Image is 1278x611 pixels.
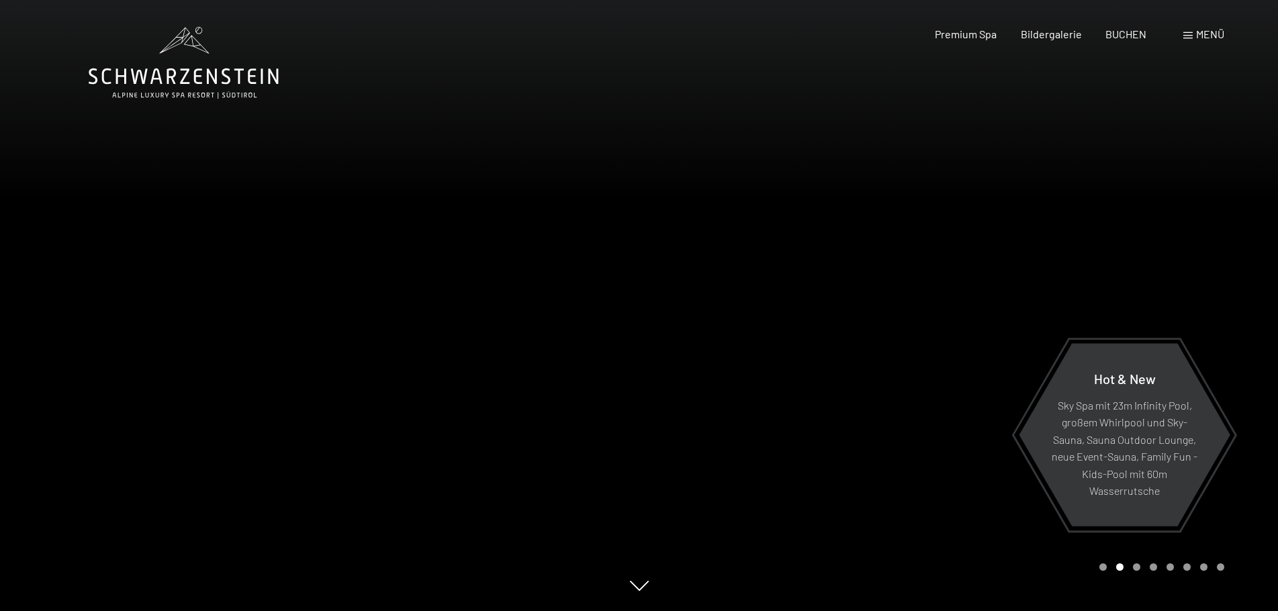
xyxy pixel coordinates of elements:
[1217,563,1224,571] div: Carousel Page 8
[1150,563,1157,571] div: Carousel Page 4
[1052,396,1197,500] p: Sky Spa mit 23m Infinity Pool, großem Whirlpool und Sky-Sauna, Sauna Outdoor Lounge, neue Event-S...
[1196,28,1224,40] span: Menü
[1133,563,1140,571] div: Carousel Page 3
[935,28,997,40] a: Premium Spa
[1200,563,1207,571] div: Carousel Page 7
[1021,28,1082,40] a: Bildergalerie
[1183,563,1191,571] div: Carousel Page 6
[1116,563,1124,571] div: Carousel Page 2 (Current Slide)
[1167,563,1174,571] div: Carousel Page 5
[1018,342,1231,527] a: Hot & New Sky Spa mit 23m Infinity Pool, großem Whirlpool und Sky-Sauna, Sauna Outdoor Lounge, ne...
[1095,563,1224,571] div: Carousel Pagination
[1099,563,1107,571] div: Carousel Page 1
[1105,28,1146,40] a: BUCHEN
[1094,370,1156,386] span: Hot & New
